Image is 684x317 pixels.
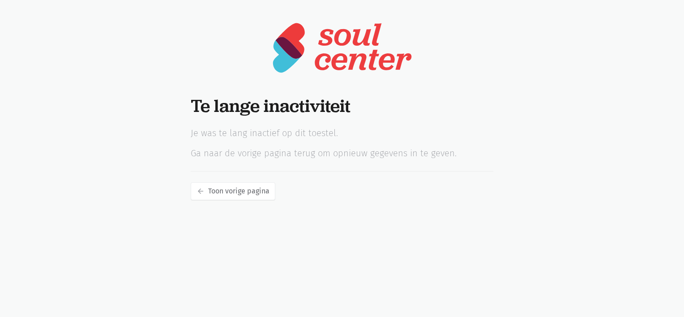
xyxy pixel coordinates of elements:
p: Ga naar de vorige pagina terug om opnieuw gegevens in te geven. [191,147,494,160]
h1: Te lange inactiviteit [191,95,494,116]
img: logo [272,21,412,74]
p: Je was te lang inactief op dit toestel. [191,127,494,140]
i: arrow_back [197,187,205,195]
a: Toon vorige pagina [191,182,275,200]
